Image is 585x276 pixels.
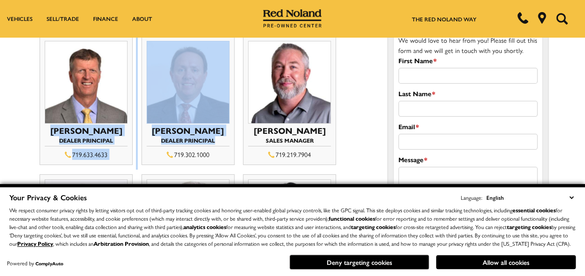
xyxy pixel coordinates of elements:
[248,138,331,146] h4: Sales Manager
[7,260,63,266] div: Powered by
[9,192,87,203] span: Your Privacy & Cookies
[412,15,477,23] a: The Red Noland Way
[436,255,576,269] button: Allow all cookies
[248,41,331,124] img: Greg Wyatt
[484,192,576,203] select: Language Select
[263,13,322,22] a: Red Noland Pre-Owned
[248,179,331,262] img: Craig Barela
[552,0,571,37] button: Open the search field
[248,126,331,135] h3: [PERSON_NAME]
[45,138,128,146] h4: Dealer Principal
[45,149,128,160] div: 719.633.4633
[329,214,375,223] strong: functional cookies
[147,149,229,160] div: 719.302.1000
[398,121,419,131] label: Email
[9,206,576,248] p: We respect consumer privacy rights by letting visitors opt out of third-party tracking cookies an...
[398,154,427,164] label: Message
[17,239,53,248] a: Privacy Policy
[45,126,128,135] h3: [PERSON_NAME]
[45,179,128,262] img: Deon Canales
[289,255,429,269] button: Deny targeting cookies
[398,55,437,66] label: First Name
[147,179,229,262] img: Rick Dymek
[35,260,63,267] a: ComplyAuto
[398,88,435,99] label: Last Name
[147,138,229,146] h4: Dealer Principal
[147,41,229,124] img: Thom Buckley
[351,223,396,231] strong: targeting cookies
[461,195,482,200] div: Language:
[183,223,226,231] strong: analytics cookies
[512,206,556,214] strong: essential cookies
[398,35,537,55] span: We would love to hear from you! Please fill out this form and we will get in touch with you shortly.
[45,41,128,124] img: Mike Jorgensen
[147,126,229,135] h3: [PERSON_NAME]
[507,223,551,231] strong: targeting cookies
[248,149,331,160] div: 719.219.7904
[263,9,322,28] img: Red Noland Pre-Owned
[94,239,149,248] strong: Arbitration Provision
